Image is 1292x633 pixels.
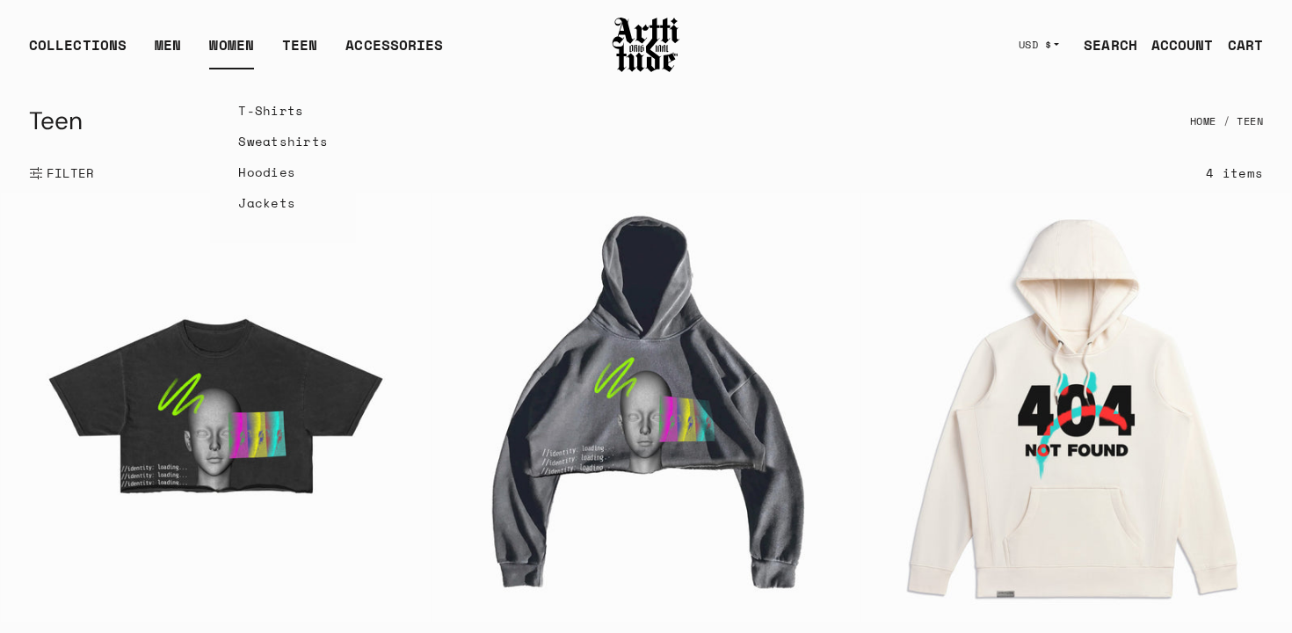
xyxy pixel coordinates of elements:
[238,126,328,156] a: Sweatshirts
[861,193,1291,622] img: 404 Not Found Signature Hoodie
[282,34,317,69] a: TEEN
[29,34,127,69] div: COLLECTIONS
[238,156,328,187] a: Hoodies
[209,34,254,69] a: WOMEN
[15,34,457,69] ul: Main navigation
[29,154,95,193] button: Show filters
[1137,27,1214,62] a: ACCOUNT
[155,34,181,69] a: MEN
[1214,27,1263,62] a: Open cart
[29,100,83,142] h1: Teen
[238,95,328,126] a: T-Shirts
[432,193,861,622] img: Identity Loading 1.0 Cropped Hoodie
[238,187,328,218] a: Jackets
[1019,38,1052,52] span: USD $
[1216,102,1264,141] li: Teen
[1190,102,1216,141] a: Home
[1008,25,1071,64] button: USD $
[1,193,431,622] img: Identity Loading 2.0 Cropped Tee
[611,15,681,75] img: Arttitude
[1206,163,1263,183] div: 4 items
[345,34,443,69] div: ACCESSORIES
[1070,27,1137,62] a: SEARCH
[43,164,95,182] span: FILTER
[1228,34,1263,55] div: CART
